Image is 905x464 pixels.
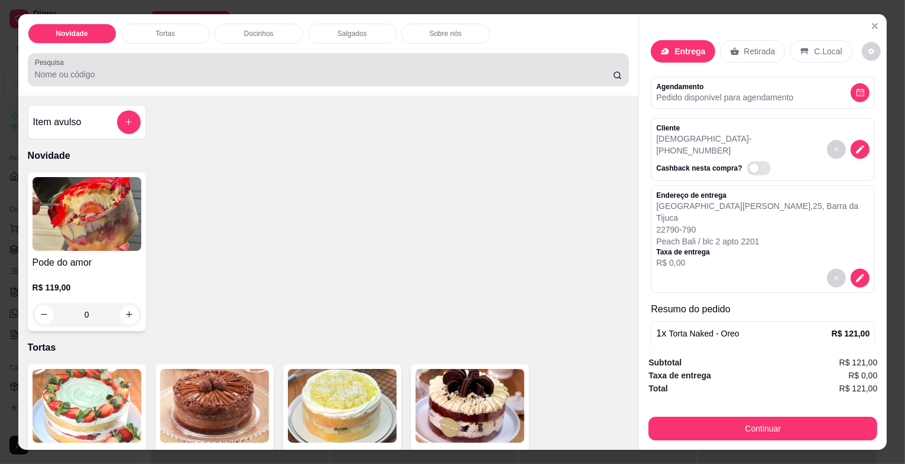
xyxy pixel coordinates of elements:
[33,369,141,443] img: product-image
[244,29,274,38] p: Docinhos
[827,269,846,287] button: decrease-product-quantity
[656,191,870,200] p: Endereço de entrega
[814,45,842,57] p: C.Local
[747,161,776,175] label: Automatic updates
[656,224,870,236] p: 22790-790
[659,345,870,357] p: Escolha o tamanho:
[656,92,793,103] p: Pedido disponível para agendamento
[648,417,877,440] button: Continuar
[35,305,54,324] button: decrease-product-quantity
[832,328,870,339] p: R$ 121,00
[33,115,82,129] h4: Item avulso
[648,384,667,393] strong: Total
[656,164,742,173] p: Cashback nesta compra?
[656,247,870,257] p: Taxa de entrega
[839,382,878,395] span: R$ 121,00
[656,82,793,92] p: Agendamento
[656,257,870,269] p: R$ 0,00
[28,149,630,163] p: Novidade
[851,140,870,159] button: decrease-product-quantity
[33,177,141,251] img: product-image
[656,133,827,156] p: [DEMOGRAPHIC_DATA] - [PHONE_NUMBER]
[35,57,68,67] label: Pesquisa
[656,326,739,341] p: 1 x
[338,29,367,38] p: Salgados
[117,110,141,134] button: add-separate-item
[851,83,870,102] button: decrease-product-quantity
[416,447,524,462] h4: Torta Naked - Oreo
[656,236,870,247] p: Peach Bali / blc 2 apto 2201
[28,341,630,355] p: Tortas
[656,123,827,133] p: Cliente
[120,305,139,324] button: increase-product-quantity
[669,329,739,338] span: Torta Naked - Oreo
[35,68,613,80] input: Pesquisa
[674,45,705,57] p: Entrega
[56,29,88,38] p: Novidade
[656,200,870,224] p: [GEOGRAPHIC_DATA][PERSON_NAME] , 25 , Barra da Tijuca
[33,256,141,270] h4: Pode do amor
[744,45,776,57] p: Retirada
[429,29,462,38] p: Sobre nós
[839,356,878,369] span: R$ 121,00
[288,369,397,443] img: product-image
[848,369,877,382] span: R$ 0,00
[865,17,884,35] button: Close
[648,358,682,367] strong: Subtotal
[648,371,711,380] strong: Taxa de entrega
[827,140,846,159] button: decrease-product-quantity
[33,282,141,293] p: R$ 119,00
[862,42,881,61] button: decrease-product-quantity
[851,269,870,287] button: decrease-product-quantity
[416,369,524,443] img: product-image
[155,29,175,38] p: Tortas
[160,369,269,443] img: product-image
[651,302,875,316] p: Resumo do pedido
